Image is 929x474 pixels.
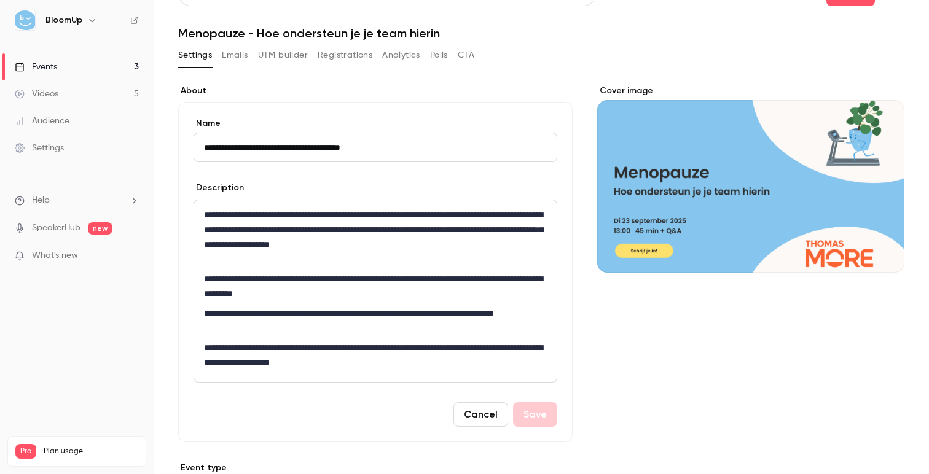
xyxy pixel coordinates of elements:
[15,142,64,154] div: Settings
[458,45,474,65] button: CTA
[44,446,138,456] span: Plan usage
[15,194,139,207] li: help-dropdown-opener
[15,61,57,73] div: Events
[597,85,904,97] label: Cover image
[318,45,372,65] button: Registrations
[15,115,69,127] div: Audience
[32,194,50,207] span: Help
[222,45,248,65] button: Emails
[178,26,904,41] h1: Menopauze - Hoe ondersteun je je team hierin
[194,200,557,383] section: description
[15,10,35,30] img: BloomUp
[15,444,36,459] span: Pro
[597,85,904,273] section: Cover image
[194,182,244,194] label: Description
[32,249,78,262] span: What's new
[178,85,573,97] label: About
[194,117,557,130] label: Name
[382,45,420,65] button: Analytics
[258,45,308,65] button: UTM builder
[430,45,448,65] button: Polls
[15,88,58,100] div: Videos
[194,200,557,382] div: editor
[124,251,139,262] iframe: Noticeable Trigger
[178,45,212,65] button: Settings
[178,462,573,474] p: Event type
[453,402,508,427] button: Cancel
[45,14,82,26] h6: BloomUp
[32,222,80,235] a: SpeakerHub
[88,222,112,235] span: new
